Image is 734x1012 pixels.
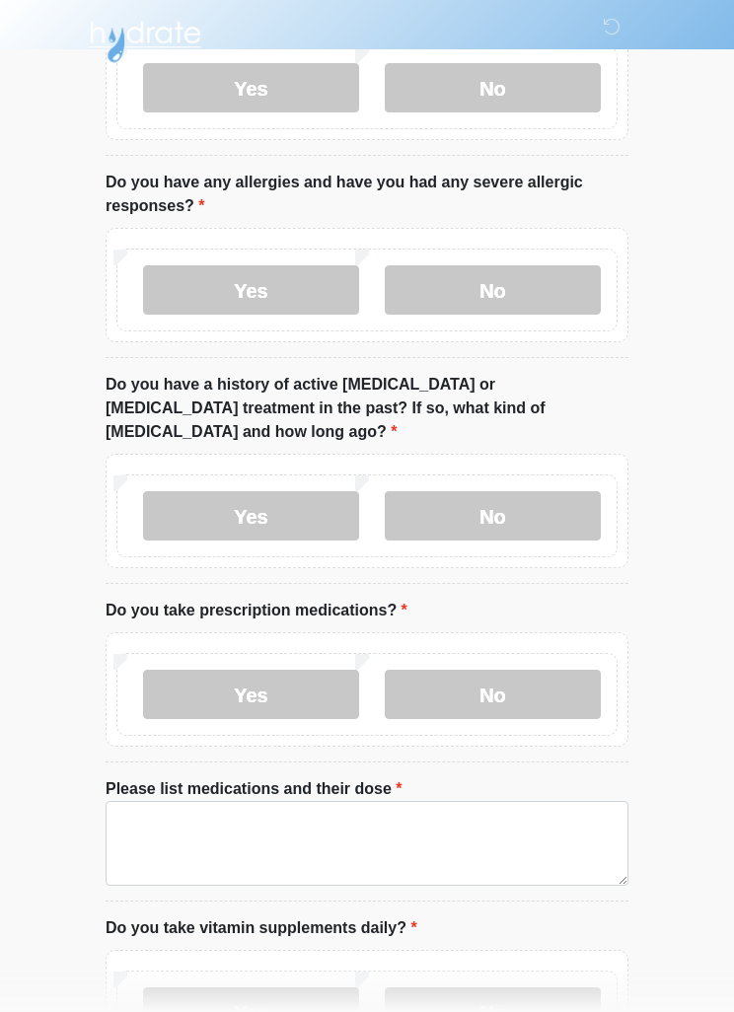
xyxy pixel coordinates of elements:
label: Yes [143,492,359,542]
label: No [385,266,601,316]
label: No [385,64,601,113]
label: Do you take prescription medications? [106,600,407,623]
label: Do you have any allergies and have you had any severe allergic responses? [106,172,628,219]
img: Hydrate IV Bar - Scottsdale Logo [86,15,204,64]
label: Do you have a history of active [MEDICAL_DATA] or [MEDICAL_DATA] treatment in the past? If so, wh... [106,374,628,445]
label: No [385,492,601,542]
label: Do you take vitamin supplements daily? [106,917,417,941]
label: Yes [143,671,359,720]
label: Yes [143,64,359,113]
label: No [385,671,601,720]
label: Yes [143,266,359,316]
label: Please list medications and their dose [106,778,403,802]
